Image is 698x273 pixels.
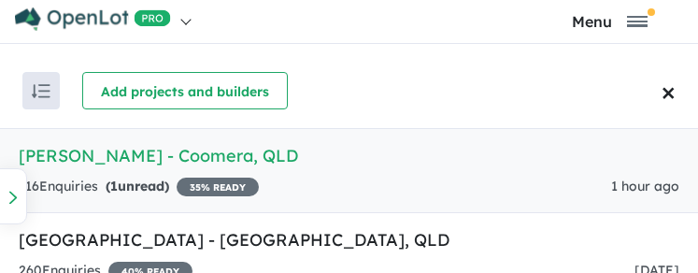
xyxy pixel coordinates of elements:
span: 1 hour ago [611,178,679,194]
strong: ( unread) [106,178,169,194]
span: 1 [110,178,118,194]
h5: [PERSON_NAME] - Coomera , QLD [19,143,679,168]
h5: [GEOGRAPHIC_DATA] - [GEOGRAPHIC_DATA] , QLD [19,227,679,252]
div: 116 Enquir ies [19,176,259,198]
span: × [662,67,676,115]
button: Close [656,53,698,128]
img: Openlot PRO Logo White [15,7,171,31]
img: sort.svg [32,84,50,98]
button: Add projects and builders [82,72,288,109]
button: Toggle navigation [526,12,693,30]
span: 35 % READY [177,178,259,196]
